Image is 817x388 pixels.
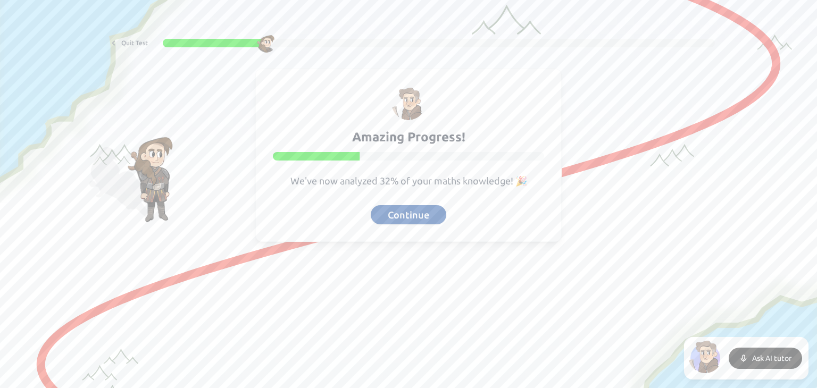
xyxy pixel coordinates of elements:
p: We've now analyzed 32% of your maths knowledge! 🎉 [273,173,544,188]
button: Quit Test [102,35,154,52]
img: North [688,339,722,373]
img: Character [257,33,276,53]
button: Continue [371,205,446,224]
img: North [391,86,426,120]
button: Ask AI tutor [729,348,802,369]
h2: Amazing Progress! [273,129,544,146]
